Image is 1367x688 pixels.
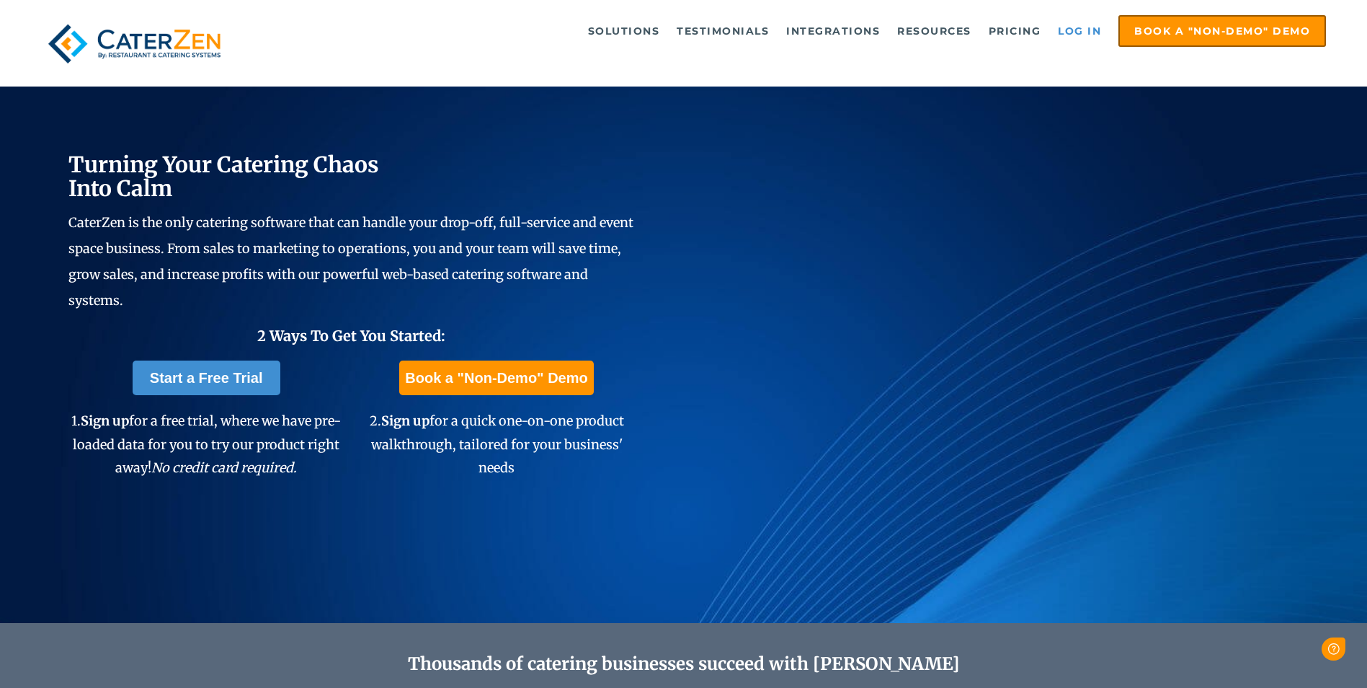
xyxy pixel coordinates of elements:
[399,361,593,395] a: Book a "Non-Demo" Demo
[71,413,341,476] span: 1. for a free trial, where we have pre-loaded data for you to try our product right away!
[41,15,228,72] img: caterzen
[1239,632,1351,672] iframe: Help widget launcher
[261,15,1326,47] div: Navigation Menu
[1051,17,1108,45] a: Log in
[1118,15,1326,47] a: Book a "Non-Demo" Demo
[669,17,776,45] a: Testimonials
[779,17,887,45] a: Integrations
[68,151,379,202] span: Turning Your Catering Chaos Into Calm
[257,327,445,345] span: 2 Ways To Get You Started:
[581,17,667,45] a: Solutions
[68,214,633,309] span: CaterZen is the only catering software that can handle your drop-off, full-service and event spac...
[370,413,624,476] span: 2. for a quick one-on-one product walkthrough, tailored for your business' needs
[890,17,979,45] a: Resources
[81,413,129,429] span: Sign up
[151,459,297,476] em: No credit card required.
[133,361,280,395] a: Start a Free Trial
[381,413,429,429] span: Sign up
[137,654,1231,675] h2: Thousands of catering businesses succeed with [PERSON_NAME]
[981,17,1048,45] a: Pricing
